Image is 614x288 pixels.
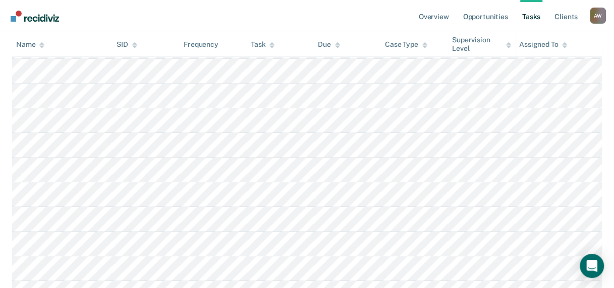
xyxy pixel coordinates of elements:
div: Assigned To [519,40,567,49]
div: Name [16,40,44,49]
div: Supervision Level [452,36,511,53]
div: SID [117,40,137,49]
div: Case Type [385,40,427,49]
div: Due [318,40,340,49]
img: Recidiviz [11,11,59,22]
button: Profile dropdown button [590,8,606,24]
div: Task [251,40,274,49]
div: Frequency [184,40,218,49]
div: Open Intercom Messenger [580,254,604,278]
div: A W [590,8,606,24]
